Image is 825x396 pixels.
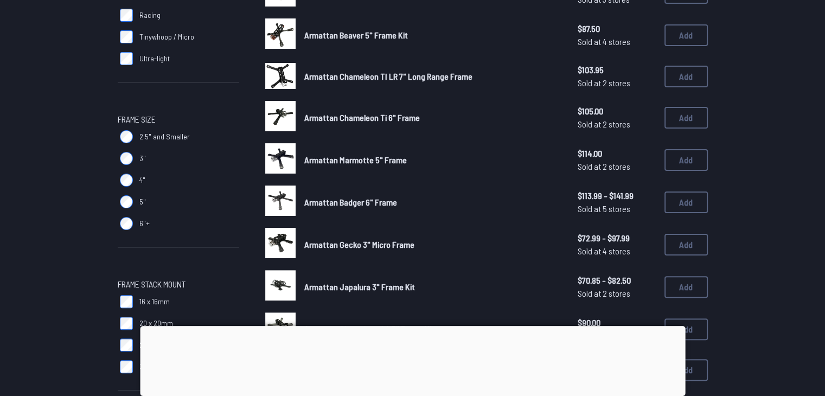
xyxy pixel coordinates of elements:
span: Sold at 4 stores [578,245,656,258]
button: Add [664,66,708,87]
span: Racing [139,10,161,21]
a: Armattan Marmotte 5" Frame [304,154,560,167]
a: image [265,186,296,219]
span: Armattan Chameleon OG 5" Frame Kit [304,324,434,334]
input: 16 x 16mm [120,295,133,308]
iframe: Advertisement [140,326,685,393]
span: $114.00 [578,147,656,160]
a: image [265,312,296,346]
input: 5" [120,195,133,208]
span: $90.00 [578,316,656,329]
a: image [265,101,296,135]
span: Armattan Japalura 3" Frame Kit [304,282,415,292]
span: $70.85 - $82.50 [578,274,656,287]
span: $105.00 [578,105,656,118]
span: Armattan Chameleon TI LR 7" Long Range Frame [304,71,472,81]
button: Add [664,24,708,46]
span: Armattan Badger 6" Frame [304,197,397,207]
span: Sold at 2 stores [578,287,656,300]
span: 30.5 x 30.5mm [139,361,184,372]
span: Armattan Beaver 5" Frame Kit [304,30,408,40]
span: $103.95 [578,63,656,76]
button: Add [664,191,708,213]
img: image [265,312,296,343]
input: 25.5 x 25.5mm [120,338,133,352]
a: image [265,143,296,177]
a: Armattan Chameleon TI LR 7" Long Range Frame [304,70,560,83]
span: 6"+ [139,218,150,229]
button: Add [664,234,708,256]
a: Armattan Chameleon Ti 6" Frame [304,111,560,124]
span: Armattan Gecko 3" Micro Frame [304,239,414,250]
input: 4" [120,174,133,187]
img: image [265,143,296,174]
span: 20 x 20mm [139,318,173,329]
input: 6"+ [120,217,133,230]
span: Sold at 2 stores [578,118,656,131]
span: 5" [139,196,146,207]
img: image [265,270,296,301]
a: image [265,228,296,261]
span: $113.99 - $141.99 [578,189,656,202]
input: 20 x 20mm [120,317,133,330]
img: image [265,101,296,131]
span: Frame Size [118,113,156,126]
input: 3" [120,152,133,165]
a: image [265,61,296,92]
button: Add [664,318,708,340]
span: 25.5 x 25.5mm [139,340,184,350]
span: $72.99 - $97.99 [578,232,656,245]
a: Armattan Badger 6" Frame [304,196,560,209]
img: image [265,63,296,89]
img: image [265,228,296,258]
button: Add [664,359,708,381]
span: 16 x 16mm [139,296,170,307]
img: image [265,18,296,49]
span: Armattan Marmotte 5" Frame [304,155,407,165]
span: 2.5" and Smaller [139,131,190,142]
span: Armattan Chameleon Ti 6" Frame [304,112,420,123]
button: Add [664,276,708,298]
a: Armattan Japalura 3" Frame Kit [304,280,560,293]
span: Sold at 2 stores [578,160,656,173]
a: image [265,18,296,52]
span: Sold at 4 stores [578,35,656,48]
span: 3" [139,153,146,164]
input: Ultra-light [120,52,133,65]
button: Add [664,149,708,171]
a: image [265,270,296,304]
a: Armattan Chameleon OG 5" Frame Kit [304,323,560,336]
img: image [265,186,296,216]
input: 2.5" and Smaller [120,130,133,143]
button: Add [664,107,708,129]
span: Sold at 2 stores [578,76,656,90]
span: 4" [139,175,145,186]
a: Armattan Beaver 5" Frame Kit [304,29,560,42]
a: Armattan Gecko 3" Micro Frame [304,238,560,251]
span: Sold at 5 stores [578,202,656,215]
input: Racing [120,9,133,22]
input: Tinywhoop / Micro [120,30,133,43]
input: 30.5 x 30.5mm [120,360,133,373]
span: Ultra-light [139,53,170,64]
span: Tinywhoop / Micro [139,31,194,42]
span: $87.50 [578,22,656,35]
span: Frame Stack Mount [118,278,186,291]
